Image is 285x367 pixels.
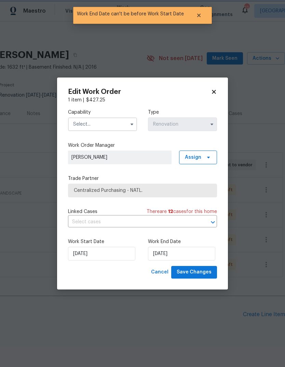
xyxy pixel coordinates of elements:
input: Select cases [68,217,198,227]
input: M/D/YYYY [148,247,215,260]
span: There are case s for this home [147,208,217,215]
span: Cancel [151,268,168,277]
button: Show options [128,120,136,128]
span: $ 427.25 [86,98,105,102]
button: Save Changes [171,266,217,279]
span: Assign [185,154,201,161]
label: Trade Partner [68,175,217,182]
span: Save Changes [177,268,212,277]
span: [PERSON_NAME] [71,154,168,161]
span: Work End Date can't be before Work Start Date [73,7,188,21]
button: Show options [208,120,216,128]
input: Select... [148,117,217,131]
label: Work Order Manager [68,142,217,149]
span: Centralized Purchasing - NATL. [74,187,211,194]
label: Work Start Date [68,238,137,245]
input: M/D/YYYY [68,247,135,260]
input: Select... [68,117,137,131]
label: Work End Date [148,238,217,245]
button: Open [208,217,218,227]
button: Close [188,9,210,22]
button: Cancel [148,266,171,279]
span: Linked Cases [68,208,97,215]
label: Capability [68,109,137,116]
div: 1 item | [68,97,217,103]
h2: Edit Work Order [68,88,211,95]
label: Type [148,109,217,116]
span: 12 [168,209,173,214]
